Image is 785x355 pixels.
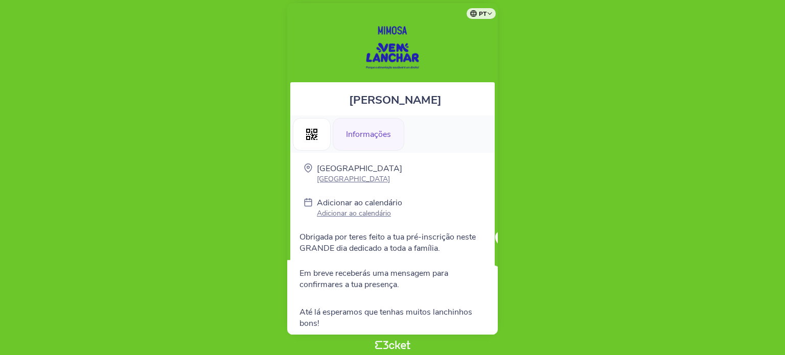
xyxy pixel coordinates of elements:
a: Informações [333,128,404,139]
div: Informações [333,118,404,151]
span: [PERSON_NAME] [349,92,442,108]
a: [GEOGRAPHIC_DATA] [GEOGRAPHIC_DATA] [317,163,402,184]
span: Até lá esperamos que tenhas muitos lanchinhos bons! [299,306,472,329]
p: [GEOGRAPHIC_DATA] [317,163,402,174]
p: [GEOGRAPHIC_DATA] [317,174,402,184]
p: Adicionar ao calendário [317,197,402,208]
span: Obrigada por teres feito a tua pré-inscrição neste GRANDE dia dedicado a toda a família. [299,231,476,254]
a: Adicionar ao calendário Adicionar ao calendário [317,197,402,220]
p: Adicionar ao calendário [317,208,402,218]
p: Em breve receberás uma mensagem para confirmares a tua presença. [299,268,486,290]
img: Mimosa Vem Lanchar [336,13,449,77]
